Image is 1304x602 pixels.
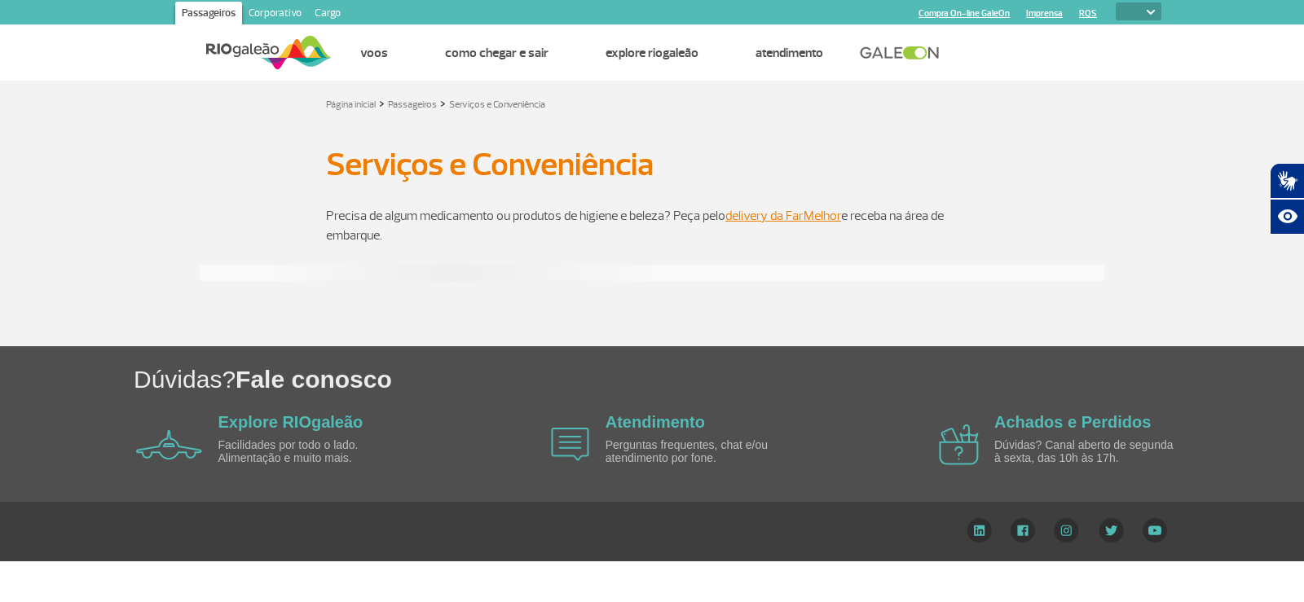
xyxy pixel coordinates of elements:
img: Facebook [1011,518,1035,543]
a: RQS [1079,8,1097,19]
a: Atendimento [606,413,705,431]
a: Compra On-line GaleOn [919,8,1010,19]
span: Fale conosco [236,366,392,393]
a: Corporativo [242,2,308,28]
a: Achados e Perdidos [994,413,1151,431]
button: Abrir tradutor de língua de sinais. [1270,163,1304,199]
p: Dúvidas? Canal aberto de segunda à sexta, das 10h às 17h. [994,439,1182,464]
img: YouTube [1143,518,1167,543]
a: Imprensa [1026,8,1063,19]
p: Perguntas frequentes, chat e/ou atendimento por fone. [606,439,793,464]
a: Cargo [308,2,347,28]
img: LinkedIn [967,518,992,543]
a: Explore RIOgaleão [606,45,698,61]
a: > [379,94,385,112]
a: Voos [360,45,388,61]
a: > [440,94,446,112]
img: airplane icon [136,430,202,459]
img: airplane icon [551,428,589,461]
img: Instagram [1054,518,1079,543]
p: Precisa de algum medicamento ou produtos de higiene e beleza? Peça pelo e receba na área de embar... [326,206,978,245]
a: Atendimento [756,45,823,61]
a: Explore RIOgaleão [218,413,363,431]
img: airplane icon [939,424,979,465]
a: Página inicial [326,99,376,111]
h1: Serviços e Conveniência [326,151,978,178]
div: Plugin de acessibilidade da Hand Talk. [1270,163,1304,235]
a: Passageiros [175,2,242,28]
button: Abrir recursos assistivos. [1270,199,1304,235]
a: Passageiros [388,99,437,111]
a: delivery da FarMelhor [725,208,841,224]
a: Serviços e Conveniência [449,99,545,111]
img: Twitter [1099,518,1124,543]
a: Como chegar e sair [445,45,548,61]
p: Facilidades por todo o lado. Alimentação e muito mais. [218,439,406,464]
h1: Dúvidas? [134,363,1304,396]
